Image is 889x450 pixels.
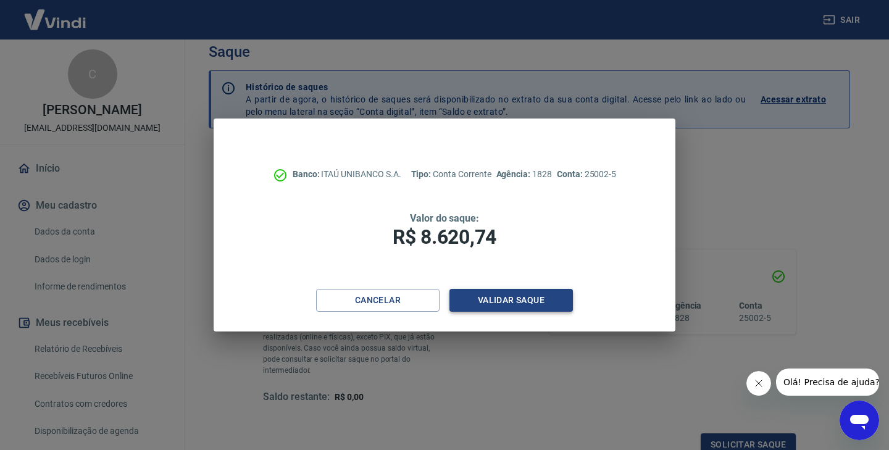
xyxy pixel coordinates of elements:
[449,289,573,312] button: Validar saque
[316,289,440,312] button: Cancelar
[293,169,322,179] span: Banco:
[7,9,104,19] span: Olá! Precisa de ajuda?
[746,371,771,396] iframe: Fechar mensagem
[411,168,491,181] p: Conta Corrente
[411,169,433,179] span: Tipo:
[840,401,879,440] iframe: Botão para abrir a janela de mensagens
[776,369,879,396] iframe: Mensagem da empresa
[496,168,552,181] p: 1828
[557,169,585,179] span: Conta:
[557,168,616,181] p: 25002-5
[496,169,533,179] span: Agência:
[410,212,479,224] span: Valor do saque:
[293,168,401,181] p: ITAÚ UNIBANCO S.A.
[393,225,496,249] span: R$ 8.620,74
